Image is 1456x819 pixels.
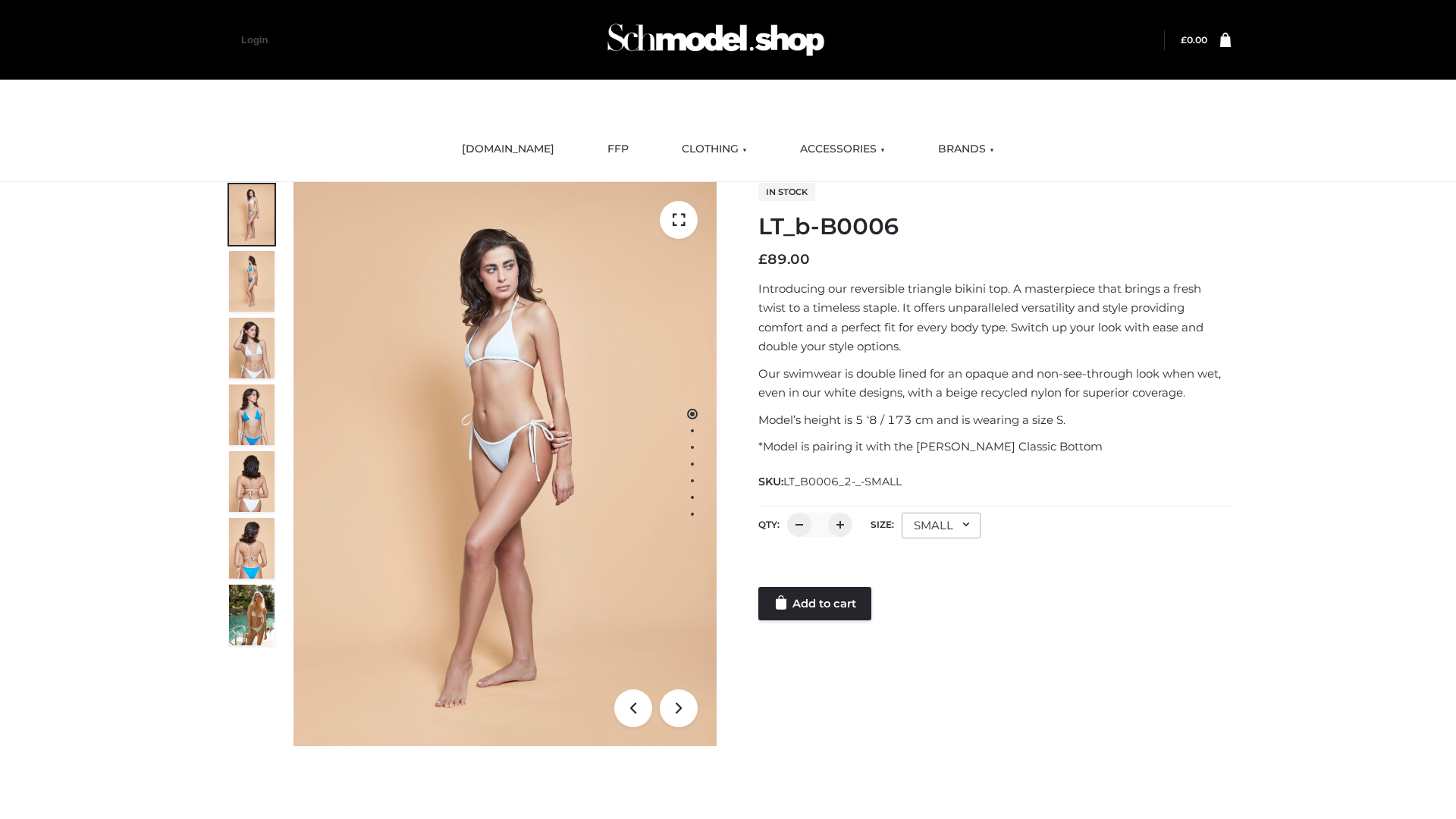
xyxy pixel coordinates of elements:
[758,279,1231,356] p: Introducing our reversible triangle bikini top. A masterpiece that brings a fresh twist to a time...
[602,10,830,70] img: Schmodel Admin 964
[758,183,815,201] span: In stock
[758,472,903,491] span: SKU:
[670,133,758,166] a: CLOTHING
[229,518,275,579] img: ArielClassicBikiniTop_CloudNine_AzureSky_OW114ECO_8-scaled.jpg
[758,437,1231,457] p: *Model is pairing it with the [PERSON_NAME] Classic Bottom
[758,519,780,530] label: QTY:
[293,182,717,746] img: ArielClassicBikiniTop_CloudNine_AzureSky_OW114ECO_1
[596,133,640,166] a: FFP
[1181,34,1207,45] bdi: 0.00
[229,384,275,445] img: ArielClassicBikiniTop_CloudNine_AzureSky_OW114ECO_4-scaled.jpg
[789,133,896,166] a: ACCESSORIES
[758,251,810,268] bdi: 89.00
[1181,34,1187,45] span: £
[229,318,275,378] img: ArielClassicBikiniTop_CloudNine_AzureSky_OW114ECO_3-scaled.jpg
[229,451,275,512] img: ArielClassicBikiniTop_CloudNine_AzureSky_OW114ECO_7-scaled.jpg
[758,587,871,620] a: Add to cart
[758,410,1231,430] p: Model’s height is 5 ‘8 / 173 cm and is wearing a size S.
[758,364,1231,403] p: Our swimwear is double lined for an opaque and non-see-through look when wet, even in our white d...
[871,519,894,530] label: Size:
[229,251,275,312] img: ArielClassicBikiniTop_CloudNine_AzureSky_OW114ECO_2-scaled.jpg
[758,251,767,268] span: £
[902,513,981,538] div: SMALL
[783,475,902,488] span: LT_B0006_2-_-SMALL
[1181,34,1207,45] a: £0.00
[241,34,268,45] a: Login
[927,133,1006,166] a: BRANDS
[758,213,1231,240] h1: LT_b-B0006
[450,133,566,166] a: [DOMAIN_NAME]
[229,184,275,245] img: ArielClassicBikiniTop_CloudNine_AzureSky_OW114ECO_1-scaled.jpg
[229,585,275,645] img: Arieltop_CloudNine_AzureSky2.jpg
